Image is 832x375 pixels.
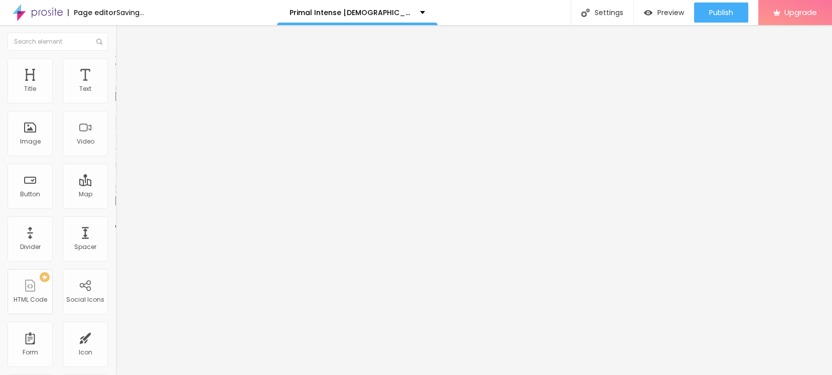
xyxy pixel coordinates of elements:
div: Spacer [74,243,96,251]
img: view-1.svg [644,9,652,17]
iframe: To enrich screen reader interactions, please activate Accessibility in Grammarly extension settings [115,25,832,375]
div: Map [79,191,92,198]
input: Search element [8,33,108,51]
div: Page editor [68,9,116,16]
span: Preview [657,9,684,17]
img: Icone [96,39,102,45]
div: Text [79,85,91,92]
span: Publish [709,9,733,17]
div: Divider [20,243,41,251]
div: Form [23,349,38,356]
button: Publish [694,3,748,23]
div: HTML Code [14,296,47,303]
div: Video [77,138,94,145]
span: Upgrade [784,8,817,17]
div: Button [20,191,40,198]
button: Preview [634,3,694,23]
div: Social Icons [66,296,104,303]
img: Icone [581,9,590,17]
div: Icon [79,349,92,356]
div: Saving... [116,9,144,16]
p: Primal Intense [DEMOGRAPHIC_DATA][MEDICAL_DATA] Gummies [290,9,412,16]
div: Title [24,85,36,92]
div: Image [20,138,41,145]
